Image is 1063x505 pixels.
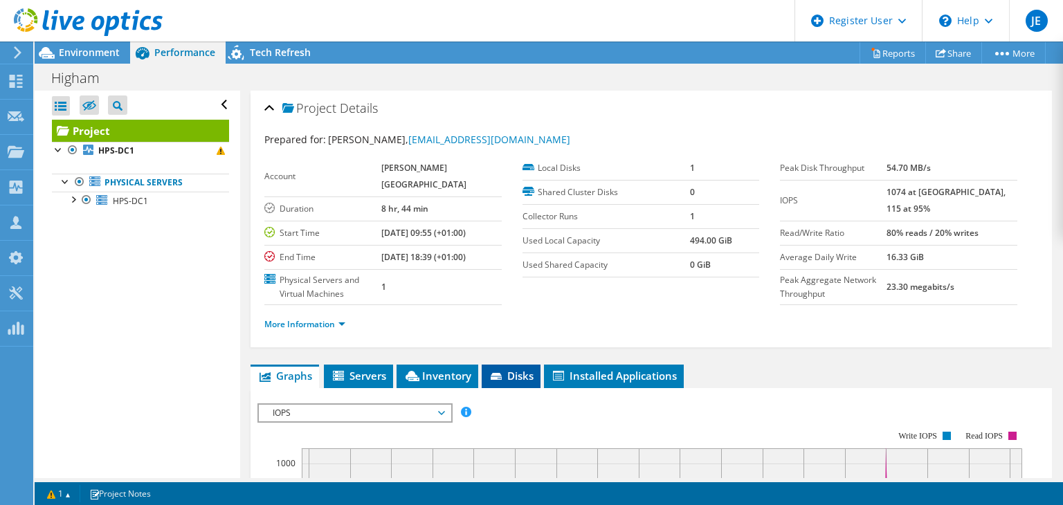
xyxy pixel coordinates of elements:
[780,250,887,264] label: Average Daily Write
[264,226,381,240] label: Start Time
[154,46,215,59] span: Performance
[690,186,695,198] b: 0
[408,133,570,146] a: [EMAIL_ADDRESS][DOMAIN_NAME]
[52,120,229,142] a: Project
[45,71,121,86] h1: Higham
[939,15,952,27] svg: \n
[887,186,1006,214] b: 1074 at [GEOGRAPHIC_DATA], 115 at 95%
[523,185,691,199] label: Shared Cluster Disks
[264,133,326,146] label: Prepared for:
[1026,10,1048,32] span: JE
[250,46,311,59] span: Tech Refresh
[282,102,336,116] span: Project
[780,273,887,301] label: Peak Aggregate Network Throughput
[328,133,570,146] span: [PERSON_NAME],
[264,318,345,330] a: More Information
[551,369,677,383] span: Installed Applications
[523,161,691,175] label: Local Disks
[381,162,466,190] b: [PERSON_NAME][GEOGRAPHIC_DATA]
[780,161,887,175] label: Peak Disk Throughput
[690,210,695,222] b: 1
[523,210,691,223] label: Collector Runs
[887,251,924,263] b: 16.33 GiB
[523,258,691,272] label: Used Shared Capacity
[381,281,386,293] b: 1
[690,235,732,246] b: 494.00 GiB
[52,142,229,160] a: HPS-DC1
[331,369,386,383] span: Servers
[780,226,887,240] label: Read/Write Ratio
[898,431,937,441] text: Write IOPS
[489,369,534,383] span: Disks
[264,273,381,301] label: Physical Servers and Virtual Machines
[381,251,466,263] b: [DATE] 18:39 (+01:00)
[52,192,229,210] a: HPS-DC1
[276,457,296,469] text: 1000
[887,162,931,174] b: 54.70 MB/s
[981,42,1046,64] a: More
[264,202,381,216] label: Duration
[523,234,691,248] label: Used Local Capacity
[37,485,80,502] a: 1
[381,227,466,239] b: [DATE] 09:55 (+01:00)
[887,281,954,293] b: 23.30 megabits/s
[340,100,378,116] span: Details
[690,259,711,270] b: 0 GiB
[403,369,471,383] span: Inventory
[690,162,695,174] b: 1
[52,174,229,192] a: Physical Servers
[98,145,134,156] b: HPS-DC1
[887,227,979,239] b: 80% reads / 20% writes
[780,194,887,208] label: IOPS
[966,431,1003,441] text: Read IOPS
[860,42,926,64] a: Reports
[264,169,381,183] label: Account
[80,485,161,502] a: Project Notes
[113,195,148,207] span: HPS-DC1
[381,203,428,214] b: 8 hr, 44 min
[257,369,312,383] span: Graphs
[266,405,444,421] span: IOPS
[264,250,381,264] label: End Time
[925,42,982,64] a: Share
[59,46,120,59] span: Environment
